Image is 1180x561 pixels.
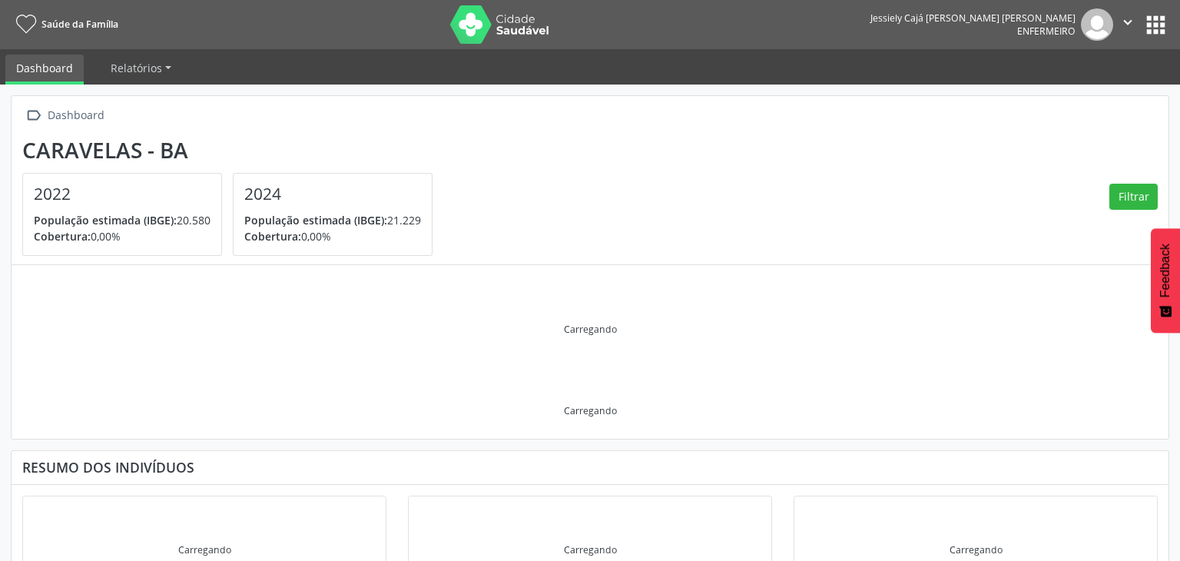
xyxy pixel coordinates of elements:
div: Jessiely Cajá [PERSON_NAME] [PERSON_NAME] [870,12,1076,25]
div: Resumo dos indivíduos [22,459,1158,476]
span: Cobertura: [244,229,301,244]
a:  Dashboard [22,105,107,127]
span: População estimada (IBGE): [34,213,177,227]
div: Caravelas - BA [22,138,443,163]
div: Carregando [178,543,231,556]
i:  [1119,14,1136,31]
a: Relatórios [100,55,182,81]
div: Carregando [564,404,617,417]
span: População estimada (IBGE): [244,213,387,227]
p: 0,00% [34,228,210,244]
i:  [22,105,45,127]
h4: 2024 [244,184,421,204]
a: Dashboard [5,55,84,85]
div: Carregando [564,323,617,336]
div: Dashboard [45,105,107,127]
span: Feedback [1158,244,1172,297]
p: 0,00% [244,228,421,244]
button: apps [1142,12,1169,38]
button:  [1113,8,1142,41]
p: 21.229 [244,212,421,228]
span: Relatórios [111,61,162,75]
button: Filtrar [1109,184,1158,210]
a: Saúde da Família [11,12,118,37]
p: 20.580 [34,212,210,228]
span: Enfermeiro [1017,25,1076,38]
span: Saúde da Família [41,18,118,31]
div: Carregando [950,543,1003,556]
button: Feedback - Mostrar pesquisa [1151,228,1180,333]
img: img [1081,8,1113,41]
span: Cobertura: [34,229,91,244]
h4: 2022 [34,184,210,204]
div: Carregando [564,543,617,556]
